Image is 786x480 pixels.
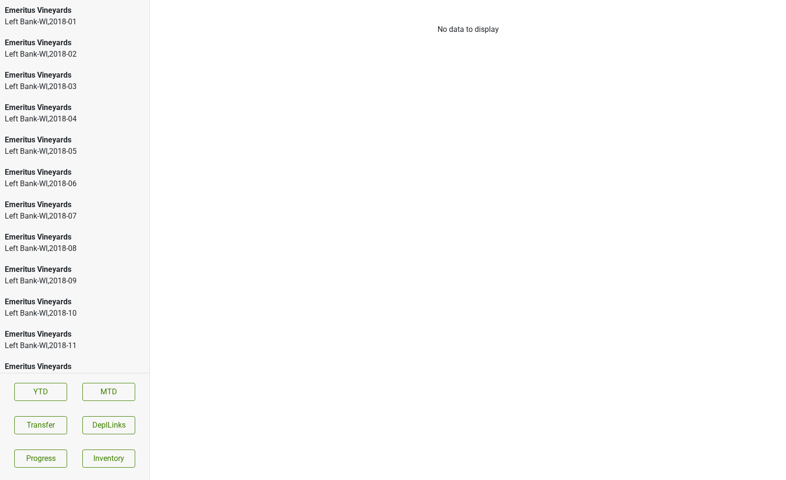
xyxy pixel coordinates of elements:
div: Emeritus Vineyards [5,5,145,16]
div: Emeritus Vineyards [5,102,145,113]
div: Emeritus Vineyards [5,361,145,372]
a: Inventory [82,450,135,468]
div: Emeritus Vineyards [5,70,145,81]
div: Emeritus Vineyards [5,231,145,243]
button: Transfer [14,416,67,434]
div: Left Bank-WI , 2018 - 09 [5,275,145,287]
div: Emeritus Vineyards [5,167,145,178]
div: Left Bank-WI , 2018 - 12 [5,372,145,384]
div: Left Bank-WI , 2018 - 07 [5,210,145,222]
div: Left Bank-WI , 2018 - 03 [5,81,145,92]
div: Left Bank-WI , 2018 - 04 [5,113,145,125]
div: Left Bank-WI , 2018 - 01 [5,16,145,28]
a: Progress [14,450,67,468]
a: YTD [14,383,67,401]
div: Emeritus Vineyards [5,329,145,340]
button: DeplLinks [82,416,135,434]
div: Left Bank-WI , 2018 - 08 [5,243,145,254]
a: MTD [82,383,135,401]
div: No data to display [150,24,786,35]
div: Left Bank-WI , 2018 - 10 [5,308,145,319]
div: Left Bank-WI , 2018 - 06 [5,178,145,190]
div: Emeritus Vineyards [5,264,145,275]
div: Emeritus Vineyards [5,37,145,49]
div: Left Bank-WI , 2018 - 02 [5,49,145,60]
div: Emeritus Vineyards [5,199,145,210]
div: Emeritus Vineyards [5,134,145,146]
div: Emeritus Vineyards [5,296,145,308]
div: Left Bank-WI , 2018 - 11 [5,340,145,351]
div: Left Bank-WI , 2018 - 05 [5,146,145,157]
